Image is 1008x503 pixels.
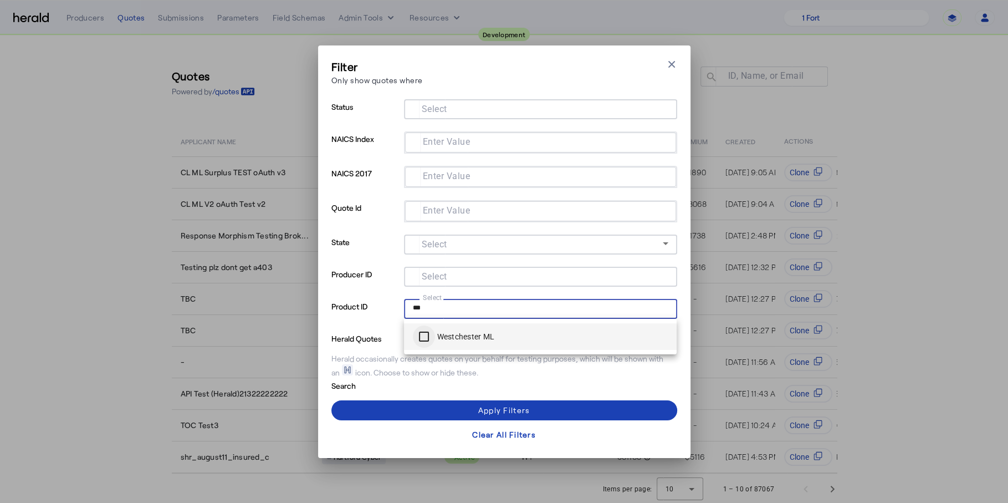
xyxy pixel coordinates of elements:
[331,400,677,420] button: Apply Filters
[331,131,400,166] p: NAICS Index
[423,293,442,301] mat-label: Select
[414,135,667,148] mat-chip-grid: Selection
[423,136,470,146] mat-label: Enter Value
[331,353,677,378] div: Herald occasionally creates quotes on your behalf for testing purposes, which will be shown with ...
[423,170,470,181] mat-label: Enter Value
[331,299,400,331] p: Product ID
[472,429,535,440] div: Clear All Filters
[414,204,667,217] mat-chip-grid: Selection
[413,301,668,314] mat-chip-grid: Selection
[331,99,400,131] p: Status
[331,331,418,344] p: Herald Quotes
[331,59,423,74] h3: Filter
[435,331,495,342] label: Westchester ML
[331,425,677,445] button: Clear All Filters
[413,101,668,115] mat-chip-grid: Selection
[331,166,400,200] p: NAICS 2017
[478,404,530,416] div: Apply Filters
[413,269,668,282] mat-chip-grid: Selection
[331,74,423,86] p: Only show quotes where
[414,169,667,182] mat-chip-grid: Selection
[331,200,400,235] p: Quote Id
[331,235,400,267] p: State
[422,238,447,249] mat-label: Select
[422,271,447,281] mat-label: Select
[331,378,418,392] p: Search
[331,267,400,299] p: Producer ID
[422,103,447,114] mat-label: Select
[423,205,470,215] mat-label: Enter Value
